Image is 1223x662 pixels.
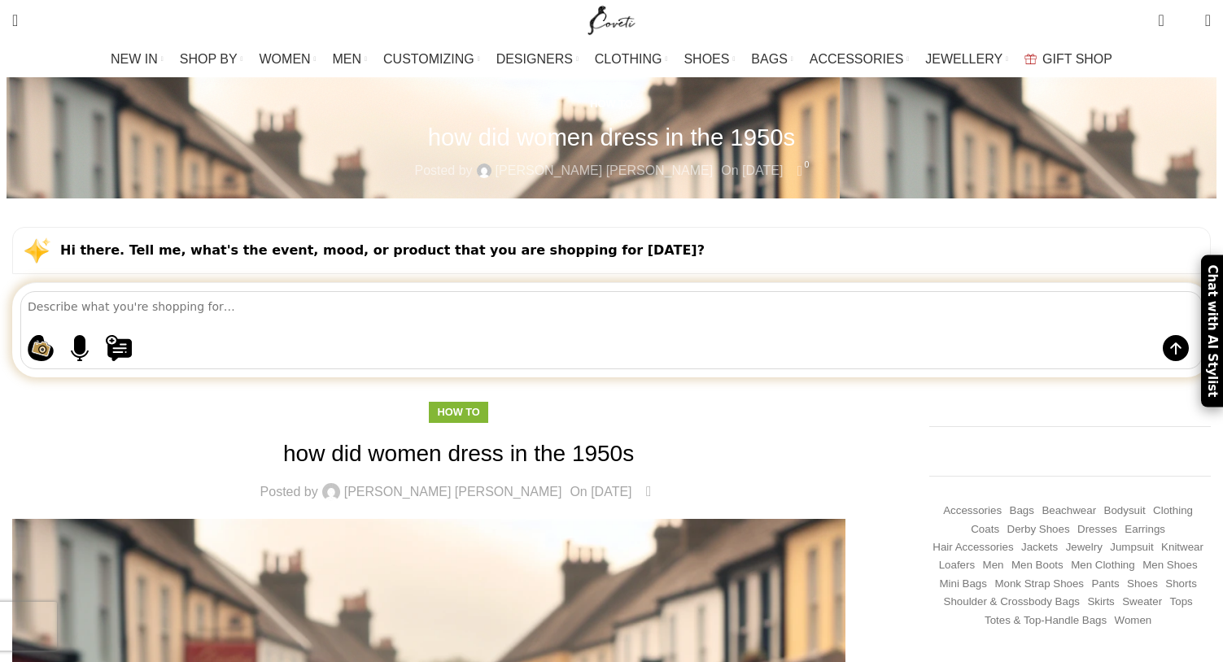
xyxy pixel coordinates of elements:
[1110,540,1153,555] a: Jumpsuit (156 items)
[684,51,729,67] span: SHOES
[496,51,573,67] span: DESIGNERS
[1160,8,1172,20] span: 0
[260,51,311,67] span: WOMEN
[684,43,735,76] a: SHOES
[939,558,975,573] a: Loafers (193 items)
[1007,522,1070,538] a: Derby shoes (233 items)
[810,43,910,76] a: ACCESSORIES
[1077,522,1117,538] a: Dresses (9,791 items)
[12,438,905,469] h1: how did women dress in the 1950s
[428,123,796,151] h1: how did women dress in the 1950s
[1165,577,1197,592] a: Shorts (326 items)
[1092,577,1120,592] a: Pants (1,415 items)
[1125,522,1165,538] a: Earrings (192 items)
[925,51,1002,67] span: JEWELLERY
[640,481,657,503] a: 0
[180,51,238,67] span: SHOP BY
[751,43,793,76] a: BAGS
[1150,4,1172,37] a: 0
[944,594,1080,610] a: Shoulder & Crossbody Bags (672 items)
[1087,594,1114,610] a: Skirts (1,102 items)
[933,540,1013,555] a: Hair Accessories (245 items)
[4,43,1219,76] div: Main navigation
[1127,577,1158,592] a: Shoes (294 items)
[1115,613,1152,629] a: Women (22,419 items)
[570,485,631,499] time: On [DATE]
[1161,540,1203,555] a: Knitwear (496 items)
[943,503,1002,519] a: Accessories (745 items)
[333,43,367,76] a: MEN
[496,160,714,181] a: [PERSON_NAME] [PERSON_NAME]
[590,98,632,110] a: How to
[180,43,243,76] a: SHOP BY
[1021,540,1058,555] a: Jackets (1,265 items)
[983,558,1004,573] a: Men (1,906 items)
[801,159,813,171] span: 0
[1071,558,1135,573] a: Men Clothing (418 items)
[595,43,668,76] a: CLOTHING
[584,12,639,26] a: Site logo
[260,43,317,76] a: WOMEN
[1024,54,1037,64] img: GiftBag
[1042,51,1112,67] span: GIFT SHOP
[1142,558,1197,573] a: Men Shoes (1,372 items)
[383,43,480,76] a: CUSTOMIZING
[477,163,491,178] img: author-avatar
[994,577,1084,592] a: Monk strap shoes (262 items)
[1122,594,1162,610] a: Sweater (254 items)
[1153,503,1193,519] a: Clothing (19,144 items)
[437,406,479,418] a: How to
[383,51,474,67] span: CUSTOMIZING
[985,613,1107,629] a: Totes & Top-Handle Bags (361 items)
[1180,16,1192,28] span: 0
[322,483,340,501] img: author-avatar
[1170,594,1193,610] a: Tops (3,126 items)
[1011,558,1064,573] a: Men Boots (296 items)
[111,43,164,76] a: NEW IN
[496,43,579,76] a: DESIGNERS
[1024,43,1112,76] a: GIFT SHOP
[344,486,562,499] a: [PERSON_NAME] [PERSON_NAME]
[810,51,904,67] span: ACCESSORIES
[595,51,662,67] span: CLOTHING
[791,160,808,181] a: 0
[1066,540,1103,555] a: Jewelry (427 items)
[260,486,318,499] span: Posted by
[925,43,1008,76] a: JEWELLERY
[4,4,26,37] a: Search
[649,481,662,493] span: 0
[751,51,787,67] span: BAGS
[939,577,987,592] a: Mini Bags (367 items)
[1177,4,1193,37] div: My Wishlist
[414,160,472,181] span: Posted by
[333,51,362,67] span: MEN
[111,51,158,67] span: NEW IN
[721,163,783,177] time: On [DATE]
[1104,503,1146,519] a: Bodysuit (156 items)
[1042,503,1096,519] a: Beachwear (451 items)
[1010,503,1034,519] a: Bags (1,744 items)
[971,522,999,538] a: Coats (432 items)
